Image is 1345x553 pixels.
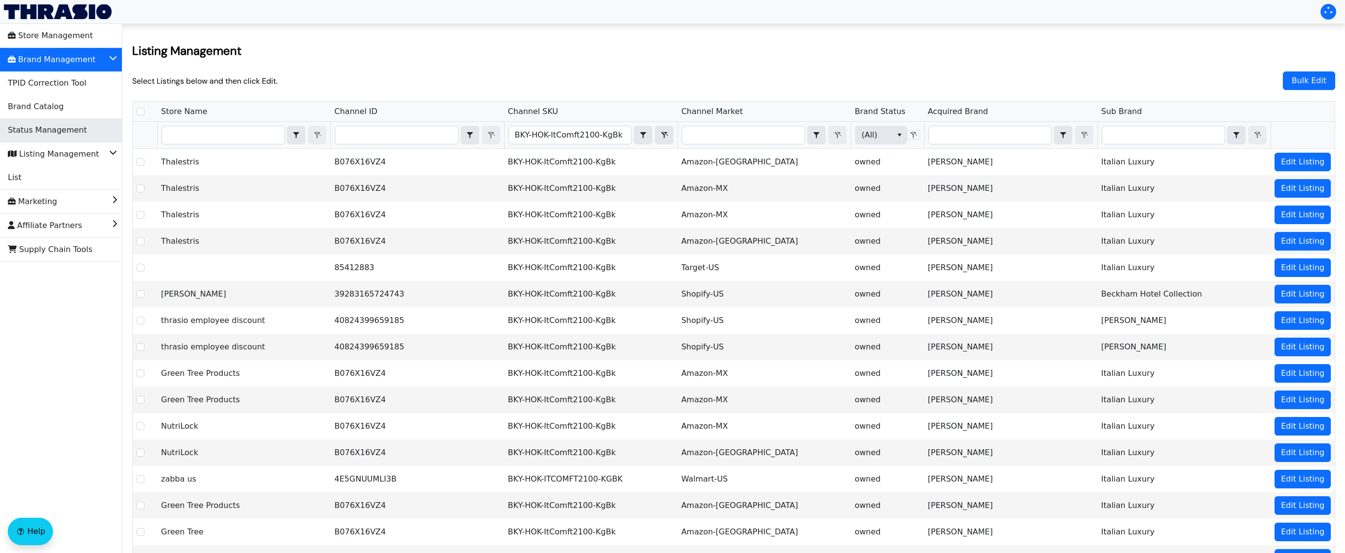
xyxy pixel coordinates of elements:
button: Edit Listing [1275,232,1331,251]
input: Filter [162,126,284,144]
input: Select Row [137,108,144,115]
span: Choose Operator [634,126,652,144]
span: Edit Listing [1281,183,1324,194]
button: Edit Listing [1275,258,1331,277]
td: [PERSON_NAME] [924,519,1097,545]
th: Filter [157,122,330,149]
button: Edit Listing [1275,523,1331,541]
button: Edit Listing [1275,443,1331,462]
input: Select Row [137,502,144,509]
td: Beckham Hotel Collection [1097,281,1271,307]
input: Select Row [137,158,144,166]
button: Edit Listing [1275,179,1331,198]
th: Filter [851,122,924,149]
a: Thrasio Logo [4,4,112,19]
td: B076X16VZ4 [330,228,504,254]
button: Clear [655,126,673,144]
td: Shopify-US [677,281,851,307]
td: owned [851,202,924,228]
button: select [808,126,825,144]
td: owned [851,149,924,175]
td: Thalestris [157,149,330,175]
input: Select Row [137,475,144,483]
button: select [461,126,479,144]
td: owned [851,228,924,254]
td: Italian Luxury [1097,439,1271,466]
span: Edit Listing [1281,315,1324,326]
td: Green Tree [157,519,330,545]
td: NutriLock [157,439,330,466]
td: BKY-HOK-ItComft2100-KgBk [504,387,677,413]
td: [PERSON_NAME] [924,307,1097,334]
td: Green Tree Products [157,360,330,387]
td: [PERSON_NAME] [1097,334,1271,360]
td: B076X16VZ4 [330,492,504,519]
td: Thalestris [157,175,330,202]
td: Target-US [677,254,851,281]
button: Edit Listing [1275,496,1331,515]
td: Amazon-[GEOGRAPHIC_DATA] [677,439,851,466]
span: Brand Catalog [8,99,64,115]
input: Filter [335,126,458,144]
td: BKY-HOK-ItComft2100-KgBk [504,175,677,202]
span: Edit Listing [1281,394,1324,406]
td: BKY-HOK-ItComft2100-KgBk [504,149,677,175]
td: thrasio employee discount [157,334,330,360]
td: Green Tree Products [157,387,330,413]
td: 85412883 [330,254,504,281]
td: [PERSON_NAME] [924,413,1097,439]
button: select [1228,126,1245,144]
span: Listing Management [8,146,99,162]
td: owned [851,387,924,413]
span: Channel SKU [508,106,558,117]
span: Store Name [161,106,208,117]
span: Choose Operator [1054,126,1072,144]
td: [PERSON_NAME] [924,175,1097,202]
span: Choose Operator [287,126,305,144]
td: owned [851,254,924,281]
td: 4E5GNUUMLI3B [330,466,504,492]
input: Select Row [137,290,144,298]
span: Edit Listing [1281,235,1324,247]
input: Select Row [137,369,144,377]
td: BKY-HOK-ItComft2100-KgBk [504,492,677,519]
input: Select Row [137,211,144,219]
span: Status Management [8,122,87,138]
span: Edit Listing [1281,447,1324,459]
td: Amazon-MX [677,360,851,387]
h2: Listing Management [132,43,1335,58]
span: Sub Brand [1101,106,1142,117]
span: Edit Listing [1281,500,1324,511]
td: owned [851,281,924,307]
button: Edit Listing [1275,470,1331,488]
td: Amazon-[GEOGRAPHIC_DATA] [677,492,851,519]
button: Edit Listing [1275,417,1331,436]
td: Thalestris [157,202,330,228]
td: 40824399659185 [330,334,504,360]
td: BKY-HOK-ItComft2100-KgBk [504,519,677,545]
td: owned [851,360,924,387]
span: Edit Listing [1281,209,1324,221]
input: Select Row [137,422,144,430]
span: List [8,170,22,185]
td: owned [851,307,924,334]
td: owned [851,466,924,492]
td: BKY-HOK-ItComft2100-KgBk [504,360,677,387]
td: owned [851,175,924,202]
td: [PERSON_NAME] [924,281,1097,307]
th: Filter [1097,122,1271,149]
span: Help [27,526,45,537]
td: NutriLock [157,413,330,439]
td: BKY-HOK-ItComft2100-KgBk [504,307,677,334]
td: Green Tree Products [157,492,330,519]
td: BKY-HOK-ItComft2100-KgBk [504,202,677,228]
input: Filter [1102,126,1225,144]
td: [PERSON_NAME] [924,360,1097,387]
button: Help floatingactionbutton [8,518,53,545]
span: Channel Market [681,106,743,117]
span: Choose Operator [1227,126,1246,144]
td: [PERSON_NAME] [924,439,1097,466]
td: 39283165724743 [330,281,504,307]
td: Italian Luxury [1097,254,1271,281]
td: 40824399659185 [330,307,504,334]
